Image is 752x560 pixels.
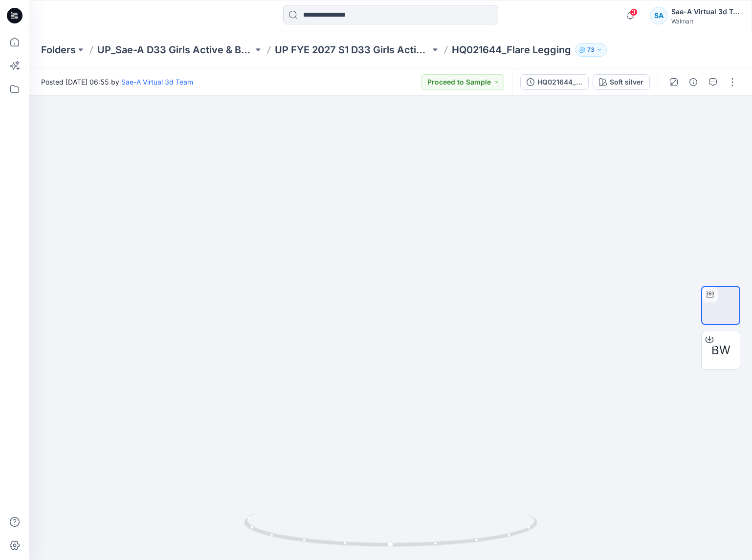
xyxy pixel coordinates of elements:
[537,77,582,87] div: HQ021644_Plus_Size-set
[593,74,650,90] button: Soft silver
[452,43,571,57] p: HQ021644_Flare Legging
[686,74,701,90] button: Details
[121,78,193,86] a: Sae-A Virtual 3d Team
[587,44,595,55] p: 73
[275,43,431,57] a: UP FYE 2027 S1 D33 Girls Active Sae-A
[671,6,740,18] div: Sae-A Virtual 3d Team
[671,18,740,25] div: Walmart
[711,342,730,359] span: BW
[630,8,638,16] span: 3
[97,43,253,57] a: UP_Sae-A D33 Girls Active & Bottoms
[610,77,643,87] div: Soft silver
[575,43,607,57] button: 73
[41,43,76,57] a: Folders
[650,7,667,24] div: SA
[520,74,589,90] button: HQ021644_Plus_Size-set
[41,77,193,87] span: Posted [DATE] 06:55 by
